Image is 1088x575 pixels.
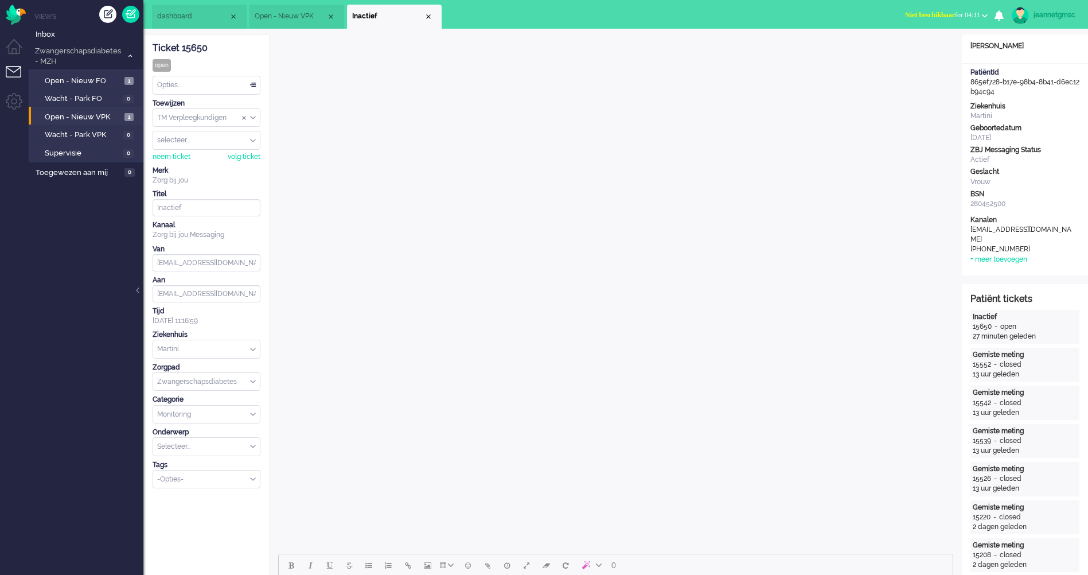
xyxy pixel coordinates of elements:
[153,220,260,230] div: Kanaal
[153,306,260,326] div: [DATE] 11:16:59
[973,484,1077,494] div: 13 uur geleden
[970,102,1079,111] div: Ziekenhuis
[1000,474,1021,484] div: closed
[36,168,121,178] span: Toegewezen aan mij
[973,360,991,370] div: 15552
[973,503,1077,512] div: Gemiste meting
[45,148,120,159] span: Supervisie
[970,68,1079,77] div: PatiëntId
[973,560,1077,570] div: 2 dagen geleden
[424,12,433,21] div: Close tab
[153,428,260,437] div: Onderwerp
[301,555,320,575] button: Italic
[153,230,260,240] div: Zorg bij jou Messaging
[458,555,478,575] button: Emoticons
[1000,322,1016,332] div: open
[973,322,992,332] div: 15650
[153,152,190,162] div: neem ticket
[606,555,621,575] button: 0
[973,370,1077,379] div: 13 uur geleden
[898,7,995,24] button: Niet beschikbaarfor 04:11
[1000,398,1021,408] div: closed
[153,395,260,405] div: Categorie
[152,5,247,29] li: Dashboard
[497,555,517,575] button: Delay message
[973,312,1077,322] div: Inactief
[973,388,1077,398] div: Gemiste meting
[962,41,1088,51] div: [PERSON_NAME]
[36,29,143,40] span: Inbox
[124,168,135,177] span: 0
[153,189,260,199] div: Titel
[398,555,418,575] button: Insert/edit link
[973,464,1077,474] div: Gemiste meting
[153,131,260,150] div: Assign User
[33,128,142,141] a: Wacht - Park VPK 0
[991,474,1000,484] div: -
[1012,7,1029,24] img: avatar
[973,474,991,484] div: 15526
[991,398,1000,408] div: -
[33,28,143,40] a: Inbox
[6,7,26,16] a: Omnidesk
[611,561,616,570] span: 0
[1009,7,1077,24] a: jeannetgmsc
[124,113,134,122] span: 1
[34,11,143,21] li: Views
[575,555,606,575] button: AI
[970,167,1079,177] div: Geslacht
[326,12,336,21] div: Close tab
[970,225,1074,244] div: [EMAIL_ADDRESS][DOMAIN_NAME]
[973,512,990,522] div: 15220
[1034,9,1077,21] div: jeannetgmsc
[973,332,1077,341] div: 27 minuten geleden
[153,460,260,470] div: Tags
[6,66,32,92] li: Tickets menu
[905,11,980,19] span: for 04:11
[45,76,122,87] span: Open - Nieuw FO
[898,3,995,29] li: Niet beschikbaarfor 04:11
[379,555,398,575] button: Numbered list
[970,111,1079,121] div: Martini
[228,152,260,162] div: volg ticket
[517,555,536,575] button: Fullscreen
[973,446,1077,456] div: 13 uur geleden
[970,133,1079,143] div: [DATE]
[153,42,260,55] div: Ticket 15650
[153,108,260,127] div: Assign Group
[255,11,326,21] span: Open - Nieuw VPK
[153,275,260,285] div: Aan
[352,11,424,21] span: Inactief
[153,166,260,176] div: Merk
[478,555,497,575] button: Add attachment
[45,94,120,104] span: Wacht - Park FO
[962,68,1088,97] div: 865ef728-b17e-98b4-8b41-d6ec12b94c94
[970,244,1074,254] div: [PHONE_NUMBER]
[556,555,575,575] button: Reset content
[991,436,1000,446] div: -
[123,149,134,158] span: 0
[33,146,142,159] a: Supervisie 0
[153,470,260,489] div: Select Tags
[970,255,1027,265] div: + meer toevoegen
[970,145,1079,155] div: ZBJ Messaging Status
[122,6,139,23] a: Quick Ticket
[153,363,260,372] div: Zorgpad
[990,512,999,522] div: -
[973,408,1077,418] div: 13 uur geleden
[6,93,32,119] li: Admin menu
[973,550,991,560] div: 15208
[1000,436,1021,446] div: closed
[320,555,340,575] button: Underline
[970,199,1079,209] div: 280452500
[281,555,301,575] button: Bold
[992,322,1000,332] div: -
[970,177,1079,187] div: Vrouw
[991,550,1000,560] div: -
[536,555,556,575] button: Clear formatting
[229,12,238,21] div: Close tab
[33,92,142,104] a: Wacht - Park FO 0
[6,39,32,65] li: Dashboard menu
[153,306,260,316] div: Tijd
[973,398,991,408] div: 15542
